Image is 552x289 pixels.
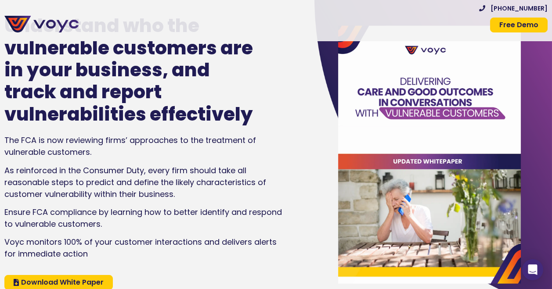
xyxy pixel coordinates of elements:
[4,164,285,200] p: As reinforced in the Consumer Duty, every firm should take all reasonable steps to predict and de...
[4,236,285,260] p: Voyc monitors 100% of your customer interactions and delivers alerts for immediate action
[4,134,285,158] p: The FCA is now reviewing firms’ approaches to the treatment of vulnerable customers.
[4,16,79,32] img: voyc-full-logo
[479,5,548,11] a: [PHONE_NUMBER]
[4,15,259,125] h1: Understand who the vulnerable customers are in your business, and track and report vulnerabilitie...
[21,279,104,286] span: Download White Paper
[490,18,548,32] a: Free Demo
[491,5,548,11] span: [PHONE_NUMBER]
[4,206,285,230] p: Ensure FCA compliance by learning how to better identify and respond to vulnerable customers.
[499,21,538,29] span: Free Demo
[522,259,543,280] div: Open Intercom Messenger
